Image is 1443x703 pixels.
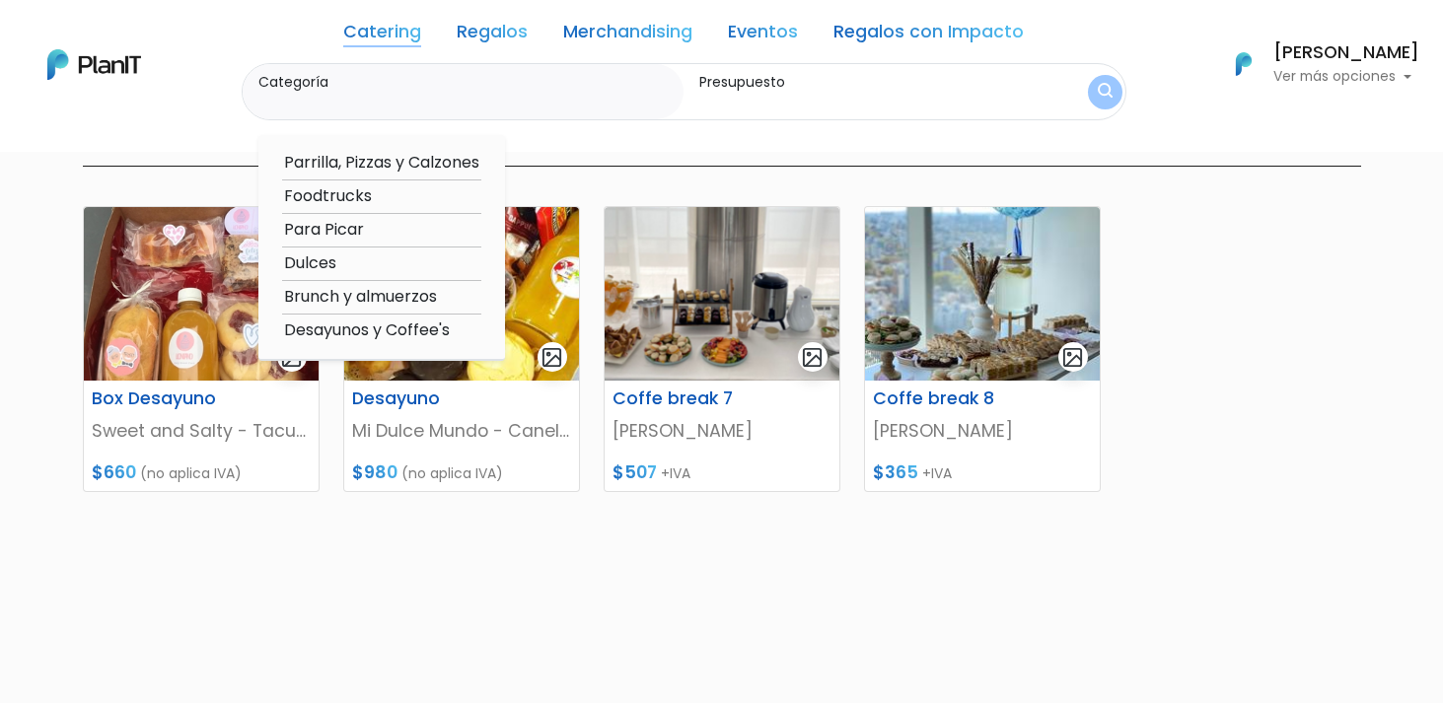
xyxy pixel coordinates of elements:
option: Dulces [282,251,481,276]
p: Sweet and Salty - Tacuarembó [92,418,311,444]
a: Regalos con Impacto [833,24,1024,47]
img: thumb_coffe.png [605,207,839,381]
span: $660 [92,460,136,484]
img: PlanIt Logo [47,49,141,80]
h6: Coffe break 7 [601,388,762,409]
span: $365 [873,460,918,484]
button: PlanIt Logo [PERSON_NAME] Ver más opciones [1210,38,1419,90]
a: gallery-light Coffe break 7 [PERSON_NAME] $507 +IVA [604,206,840,492]
span: (no aplica IVA) [140,463,242,483]
h6: Desayuno [340,388,502,409]
h6: Coffe break 8 [861,388,1023,409]
p: [PERSON_NAME] [613,418,831,444]
p: Mi Dulce Mundo - Canelones [352,418,571,444]
option: Desayunos y Coffee's [282,318,481,343]
img: search_button-432b6d5273f82d61273b3651a40e1bd1b912527efae98b1b7a1b2c0702e16a8d.svg [1098,83,1113,102]
img: PlanIt Logo [1222,42,1265,86]
img: thumb_286556573_717610206122103_299874085211880543_n.jpg [84,207,319,381]
h6: [PERSON_NAME] [1273,44,1419,62]
a: Eventos [728,24,798,47]
a: Regalos [457,24,528,47]
a: Merchandising [563,24,692,47]
a: gallery-light Coffe break 8 [PERSON_NAME] $365 +IVA [864,206,1101,492]
option: Foodtrucks [282,184,481,209]
label: Presupuesto [699,72,1029,93]
div: ¿Necesitás ayuda? [102,19,284,57]
option: Brunch y almuerzos [282,285,481,310]
span: +IVA [922,463,952,483]
span: $507 [613,460,657,484]
p: [PERSON_NAME] [873,418,1092,444]
img: gallery-light [1061,346,1084,369]
p: Ver más opciones [1273,70,1419,84]
span: (no aplica IVA) [401,463,503,483]
span: +IVA [661,463,690,483]
h6: Box Desayuno [80,388,242,409]
a: gallery-light Box Desayuno Sweet and Salty - Tacuarembó $660 (no aplica IVA) [83,206,320,492]
option: Para Picar [282,218,481,243]
span: $980 [352,460,397,484]
label: Categoría [258,72,677,93]
img: thumb_WhatsApp_Image_2023-10-02_at_15.22.40.jpeg [865,207,1100,381]
option: Parrilla, Pizzas y Calzones [282,151,481,176]
a: Catering [343,24,421,47]
img: gallery-light [541,346,563,369]
img: gallery-light [801,346,824,369]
